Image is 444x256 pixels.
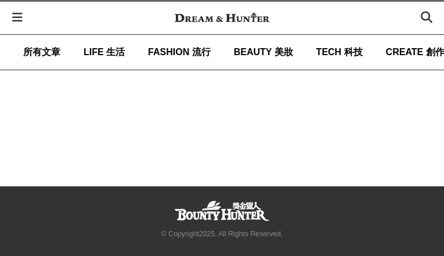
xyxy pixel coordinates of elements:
[23,35,60,70] a: 所有文章
[234,35,293,70] a: BEAUTY 美妝
[234,47,293,57] span: BEAUTY 美妝
[84,35,125,70] a: LIFE 生活
[316,35,363,70] a: TECH 科技
[84,47,125,57] span: LIFE 生活
[161,230,283,238] small: © Copyright 2025 . All Rights Reserved.
[148,47,211,57] span: FASHION 流行
[148,35,211,70] a: FASHION 流行
[23,47,60,57] span: 所有文章
[316,47,363,57] span: TECH 科技
[169,7,275,28] img: Dream & Hunter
